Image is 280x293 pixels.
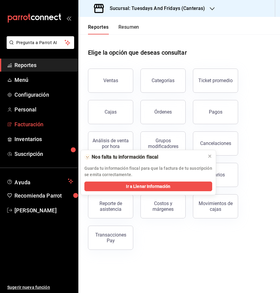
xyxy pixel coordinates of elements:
[88,226,133,250] button: Transacciones Pay
[16,40,65,46] span: Pregunta a Parrot AI
[14,135,73,143] span: Inventarios
[7,284,73,291] span: Sugerir nueva función
[7,36,74,49] button: Pregunta a Parrot AI
[14,150,73,158] span: Suscripción
[14,61,73,69] span: Reportes
[84,165,212,178] p: Guarda tu información fiscal para que la factura de tu suscripción se emita correctamente.
[140,69,186,93] button: Categorías
[105,5,205,12] h3: Sucursal: Tuesdays And Fridays (Canteras)
[84,154,203,160] div: 🫥 Nos falta tu información fiscal
[105,109,117,115] div: Cajas
[200,140,231,146] div: Cancelaciones
[84,182,212,191] button: Ir a Llenar Información
[14,76,73,84] span: Menú
[193,100,238,124] button: Pagos
[197,201,234,212] div: Movimientos de cajas
[92,201,129,212] div: Reporte de asistencia
[14,91,73,99] span: Configuración
[88,24,139,34] div: navigation tabs
[88,100,133,124] button: Cajas
[92,232,129,243] div: Transacciones Pay
[88,69,133,93] button: Ventas
[88,131,133,156] button: Análisis de venta por hora
[14,192,73,200] span: Recomienda Parrot
[193,131,238,156] button: Cancelaciones
[198,78,233,83] div: Ticket promedio
[140,100,186,124] button: Órdenes
[126,183,170,190] span: Ir a Llenar Información
[118,24,139,34] button: Resumen
[88,194,133,218] button: Reporte de asistencia
[4,44,74,50] a: Pregunta a Parrot AI
[14,178,65,185] span: Ayuda
[14,105,73,114] span: Personal
[152,78,175,83] div: Categorías
[103,78,118,83] div: Ventas
[140,194,186,218] button: Costos y márgenes
[154,109,172,115] div: Órdenes
[88,24,109,34] button: Reportes
[92,138,129,149] div: Análisis de venta por hora
[14,120,73,128] span: Facturación
[14,206,73,214] span: [PERSON_NAME]
[66,16,71,21] button: open_drawer_menu
[140,131,186,156] button: Grupos modificadores
[193,69,238,93] button: Ticket promedio
[88,48,187,57] h1: Elige la opción que deseas consultar
[144,201,182,212] div: Costos y márgenes
[193,194,238,218] button: Movimientos de cajas
[209,109,222,115] div: Pagos
[144,138,182,149] div: Grupos modificadores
